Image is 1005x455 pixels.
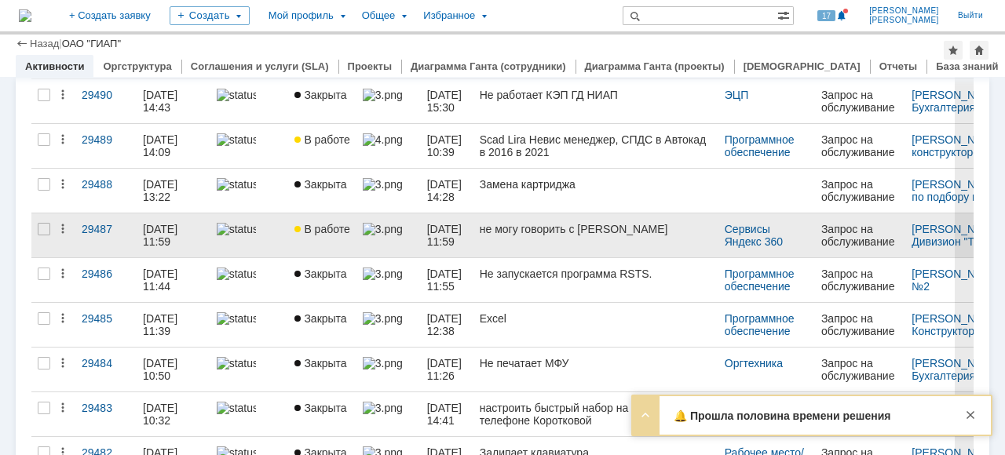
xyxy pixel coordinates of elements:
[288,79,356,123] a: Закрыта
[473,392,718,436] a: настроить быстрый набор на стационарном телефоне Коротковой
[480,312,712,325] div: Excel
[869,6,939,16] span: [PERSON_NAME]
[725,133,798,158] a: Программное обеспечение
[143,268,181,293] div: [DATE] 11:44
[363,178,402,191] img: 3.png
[473,258,718,302] a: Не запускается программа RSTS.
[427,402,465,427] span: [DATE] 14:41
[970,41,989,60] div: Сделать домашней страницей
[363,89,402,101] img: 3.png
[75,213,137,257] a: 29487
[912,369,975,382] a: Бухгалтерия
[356,392,421,436] a: 3.png
[28,390,133,403] strong: [PERSON_NAME]
[217,357,256,369] img: statusbar-100 (1).png
[137,124,210,168] a: [DATE] 14:09
[57,178,69,191] div: Действия
[82,223,130,235] div: 29487
[82,89,130,101] div: 29490
[137,392,210,436] a: [DATE] 10:32
[137,258,210,302] a: [DATE] 11:44
[427,178,465,203] span: [DATE] 14:28
[473,169,718,213] a: Замена картриджа
[421,213,473,257] a: [DATE] 11:59
[294,402,346,414] span: Закрыта
[82,357,130,369] div: 29484
[82,268,130,280] div: 29486
[725,357,783,369] a: Оргтехника
[137,348,210,391] a: [DATE] 10:50
[356,169,421,213] a: 3.png
[288,392,356,436] a: Закрыта
[75,348,137,391] a: 29484
[815,392,905,436] a: Запрос на обслуживание
[879,60,918,72] a: Отчеты
[217,178,256,191] img: statusbar-100 (1).png
[480,223,712,235] div: не могу говорить с [PERSON_NAME]
[75,392,137,436] a: 29483
[82,133,130,146] div: 29489
[815,124,905,168] a: Запрос на обслуживание
[217,268,256,280] img: statusbar-100 (1).png
[473,213,718,257] a: не могу говорить с [PERSON_NAME]
[427,268,465,293] span: [DATE] 11:55
[411,60,566,72] a: Диаграмма Ганта (сотрудники)
[815,303,905,347] a: Запрос на обслуживание
[19,9,31,22] a: Перейти на домашнюю страницу
[137,213,210,257] a: [DATE] 11:59
[143,89,181,114] div: [DATE] 14:43
[869,16,939,25] span: [PERSON_NAME]
[817,10,835,21] span: 17
[815,213,905,257] a: Запрос на обслуживание
[288,303,356,347] a: Закрыта
[288,348,356,391] a: Закрыта
[294,268,346,280] span: Закрыта
[210,124,289,168] a: statusbar-60 (1).png
[137,79,210,123] a: [DATE] 14:43
[210,392,289,436] a: statusbar-100 (1).png
[210,213,289,257] a: statusbar-60 (1).png
[421,258,473,302] a: [DATE] 11:55
[421,303,473,347] a: [DATE] 12:38
[57,268,69,280] div: Действия
[480,268,712,280] div: Не запускается программа RSTS.
[28,219,218,321] div: [PERSON_NAME], прошу выдать ЭЦП [PERSON_NAME] для подписания договора поручительства с банком Сов...
[363,268,402,280] img: 3.png
[57,357,69,369] div: Действия
[75,79,137,123] a: 29490
[421,79,473,123] a: [DATE] 15:30
[777,7,793,22] span: Расширенный поиск
[725,268,798,293] a: Программное обеспечение
[294,223,349,235] span: В работе
[912,133,1002,146] a: [PERSON_NAME]
[421,392,473,436] a: [DATE] 14:41
[427,312,465,337] span: [DATE] 12:38
[28,13,130,68] span: ЭЦП Полозова В.А.
[294,133,349,146] span: В работе
[480,89,712,101] div: Не работает КЭП ГД НИАП
[82,402,130,414] div: 29483
[62,38,121,49] div: ОАО "ГИАП"
[210,169,289,213] a: statusbar-100 (1).png
[9,82,38,145] div: olga.aroslankina@giap.ru
[57,133,69,146] div: Действия
[821,223,899,248] div: Запрос на обслуживание
[421,169,473,213] a: [DATE] 14:28
[744,60,861,72] a: [DEMOGRAPHIC_DATA]
[585,60,725,72] a: Диаграмма Ганта (проекты)
[28,202,218,219] div: Добрый день.
[137,169,210,213] a: [DATE] 13:22
[912,178,1002,191] a: [PERSON_NAME]
[363,133,402,146] img: 4.png
[725,312,798,337] a: Программное обеспечение
[815,348,905,391] a: Запрос на обслуживание
[348,60,392,72] a: Проекты
[81,153,174,181] button: Переслать
[6,12,788,32] h1: HTTP Status 404 – Не найдено
[47,82,49,95] span: olga.aroslankina@giap.ru
[30,38,59,49] a: Назад
[480,357,712,369] div: Не печатает МФУ
[363,402,402,414] img: 3.png
[636,406,655,424] div: Развернуть
[912,101,975,114] a: Бухгалтерия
